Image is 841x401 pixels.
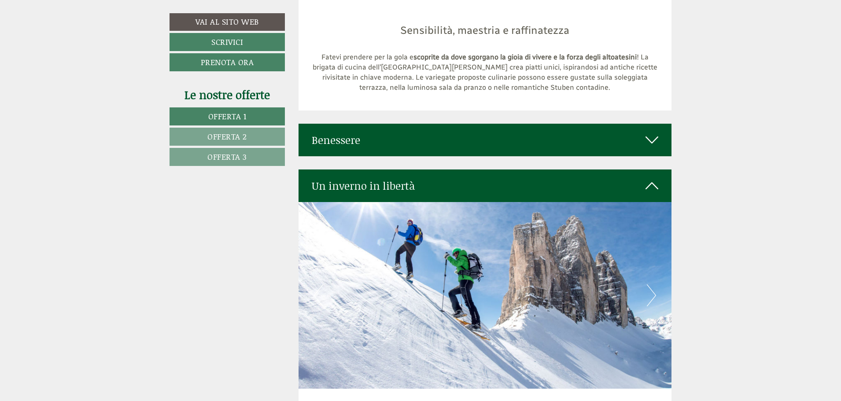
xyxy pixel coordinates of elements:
[413,53,637,61] strong: scoprite da dove sgorgano la gioia di vivere e la forza degli altoatesini
[299,124,672,156] div: Benessere
[207,151,247,162] span: Offerta 3
[207,131,247,142] span: Offerta 2
[208,110,247,122] span: Offerta 1
[477,0,493,16] img: image
[647,284,656,306] button: Next
[299,169,672,202] div: Un inverno in libertà
[170,53,285,71] a: Prenota ora
[170,33,285,51] a: Scrivici
[312,52,659,92] p: Fatevi prendere per la gola e ! La brigata di cucina dell’[GEOGRAPHIC_DATA][PERSON_NAME] crea pia...
[314,284,323,306] button: Previous
[170,87,285,103] div: Le nostre offerte
[312,25,659,48] h3: Sensibilità, maestria e raffinatezza
[170,13,285,31] a: Vai al sito web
